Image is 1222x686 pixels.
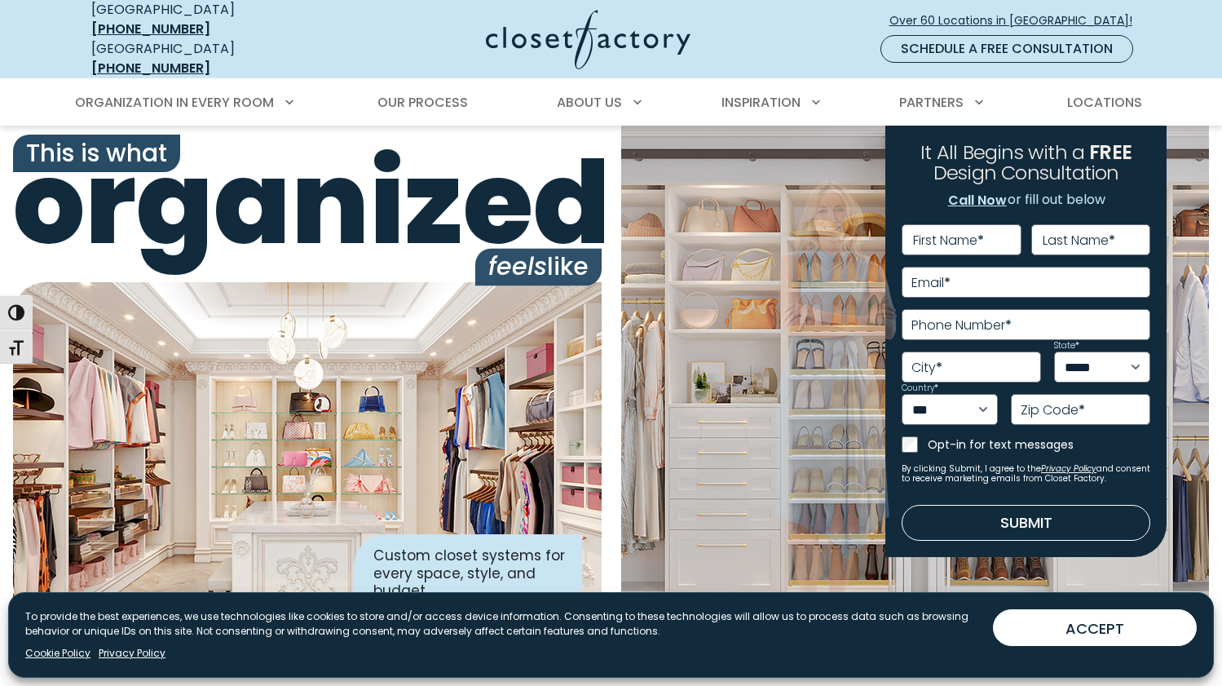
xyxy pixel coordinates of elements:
i: feels [488,250,547,285]
span: Organization in Every Room [75,93,274,112]
span: organized [13,146,602,260]
img: Closet Factory Logo [486,10,690,69]
span: Locations [1067,93,1142,112]
a: Schedule a Free Consultation [880,35,1133,63]
div: [GEOGRAPHIC_DATA] [91,39,328,78]
a: Over 60 Locations in [GEOGRAPHIC_DATA]! [889,7,1146,35]
span: Inspiration [721,93,801,112]
span: About Us [557,93,622,112]
a: [PHONE_NUMBER] [91,20,210,38]
span: Our Process [377,93,468,112]
span: Over 60 Locations in [GEOGRAPHIC_DATA]! [889,12,1145,29]
a: [PHONE_NUMBER] [91,59,210,77]
a: Cookie Policy [25,646,90,661]
span: like [475,249,602,286]
p: To provide the best experiences, we use technologies like cookies to store and/or access device i... [25,609,980,639]
nav: Primary Menu [64,80,1159,126]
button: ACCEPT [993,609,1197,646]
div: Custom closet systems for every space, style, and budget [354,534,582,613]
span: Partners [899,93,964,112]
a: Privacy Policy [99,646,165,661]
img: Closet Factory designed closet [13,282,602,633]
